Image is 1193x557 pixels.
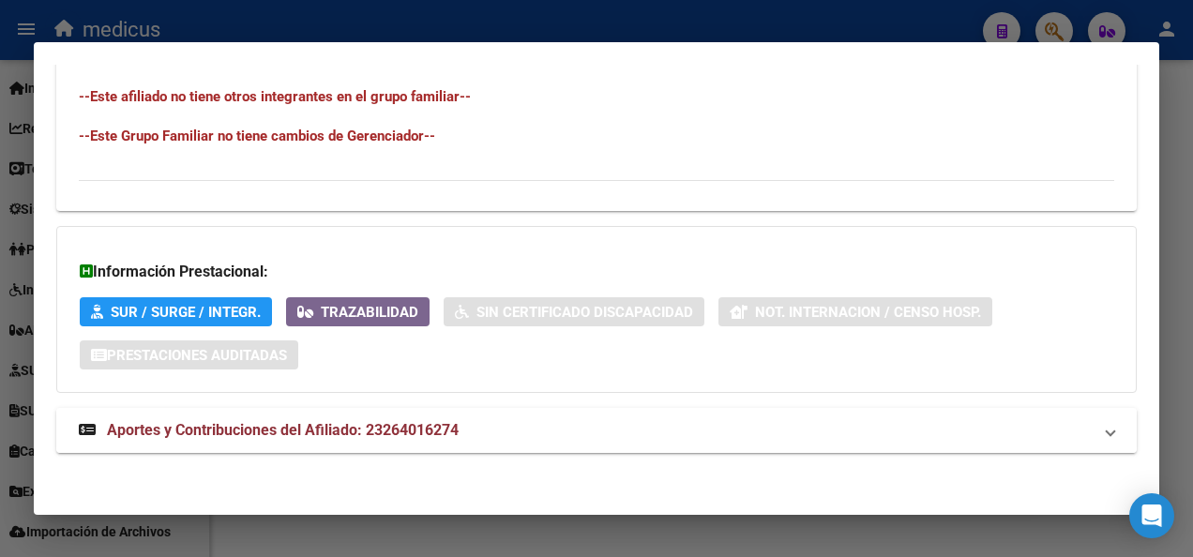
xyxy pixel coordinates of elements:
[56,408,1137,453] mat-expansion-panel-header: Aportes y Contribuciones del Afiliado: 23264016274
[107,347,287,364] span: Prestaciones Auditadas
[79,49,256,66] strong: Situacion de Revista Titular:
[80,261,1113,283] h3: Información Prestacional:
[111,304,261,321] span: SUR / SURGE / INTEGR.
[476,304,693,321] span: Sin Certificado Discapacidad
[79,126,1114,146] h4: --Este Grupo Familiar no tiene cambios de Gerenciador--
[107,421,459,439] span: Aportes y Contribuciones del Afiliado: 23264016274
[444,297,704,326] button: Sin Certificado Discapacidad
[80,340,298,369] button: Prestaciones Auditadas
[718,297,992,326] button: Not. Internacion / Censo Hosp.
[321,304,418,321] span: Trazabilidad
[755,304,981,321] span: Not. Internacion / Censo Hosp.
[79,86,1114,107] h4: --Este afiliado no tiene otros integrantes en el grupo familiar--
[1129,493,1174,538] div: Open Intercom Messenger
[286,297,430,326] button: Trazabilidad
[79,49,457,66] span: 0 - Recibe haberes regularmente
[80,297,272,326] button: SUR / SURGE / INTEGR.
